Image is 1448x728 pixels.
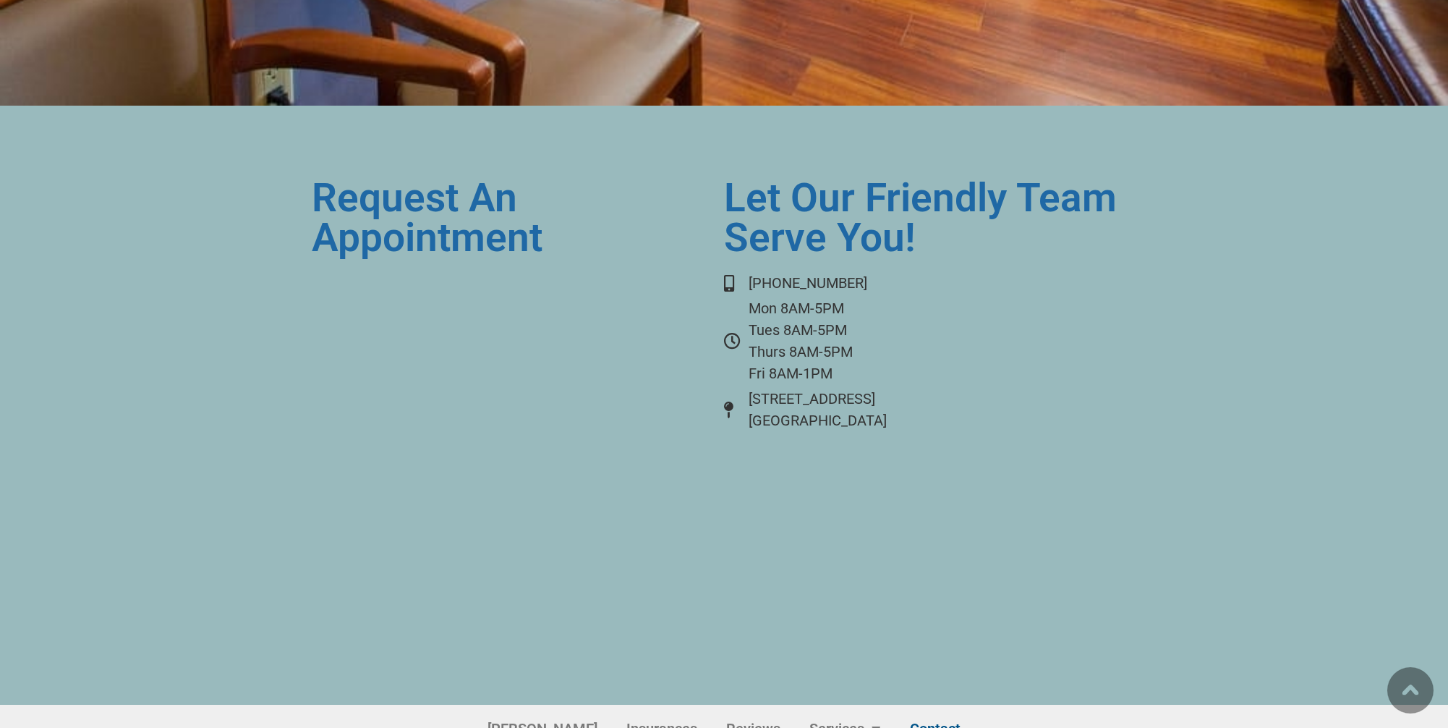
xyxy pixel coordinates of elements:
[312,178,706,258] h2: Request an Appointment
[745,272,867,294] span: [PHONE_NUMBER]
[745,388,887,431] span: [STREET_ADDRESS] [GEOGRAPHIC_DATA]
[724,178,1118,258] h2: Let Our Friendly Team Serve You!
[724,272,1118,294] a: [PHONE_NUMBER]
[745,297,853,384] span: Mon 8AM-5PM Tues 8AM-5PM Thurs 8AM-5PM Fri 8AM-1PM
